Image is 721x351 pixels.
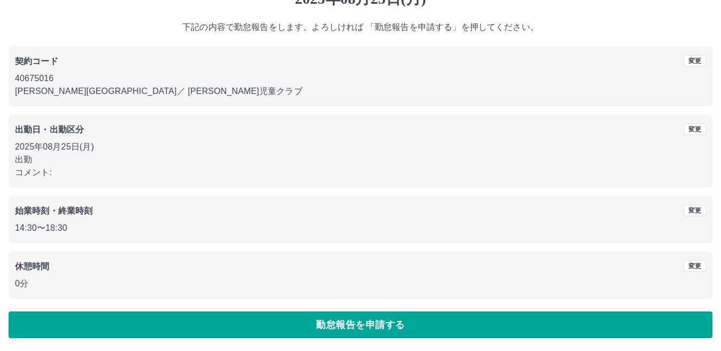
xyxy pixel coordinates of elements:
b: 出勤日・出勤区分 [15,125,84,134]
button: 変更 [684,205,706,216]
p: コメント: [15,166,706,179]
p: 下記の内容で勤怠報告をします。よろしければ 「勤怠報告を申請する」を押してください。 [9,21,712,34]
button: 変更 [684,55,706,67]
button: 変更 [684,123,706,135]
b: 休憩時間 [15,262,50,271]
p: 出勤 [15,153,706,166]
button: 変更 [684,260,706,272]
b: 契約コード [15,57,58,66]
p: 14:30 〜 18:30 [15,222,706,235]
p: 40675016 [15,72,706,85]
p: [PERSON_NAME][GEOGRAPHIC_DATA] ／ [PERSON_NAME]児童クラブ [15,85,706,98]
p: 2025年08月25日(月) [15,141,706,153]
button: 勤怠報告を申請する [9,311,712,338]
p: 0分 [15,277,706,290]
b: 始業時刻・終業時刻 [15,206,92,215]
